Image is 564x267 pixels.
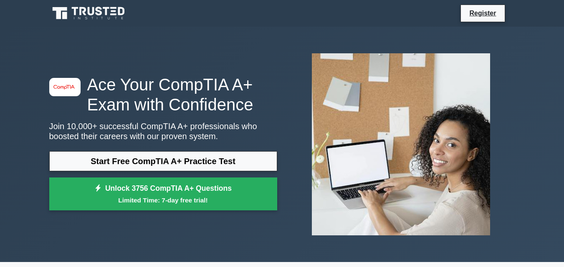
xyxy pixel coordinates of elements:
[60,195,267,205] small: Limited Time: 7-day free trial!
[49,75,277,115] h1: Ace Your CompTIA A+ Exam with Confidence
[49,177,277,211] a: Unlock 3756 CompTIA A+ QuestionsLimited Time: 7-day free trial!
[49,151,277,171] a: Start Free CompTIA A+ Practice Test
[49,121,277,141] p: Join 10,000+ successful CompTIA A+ professionals who boosted their careers with our proven system.
[464,8,501,18] a: Register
